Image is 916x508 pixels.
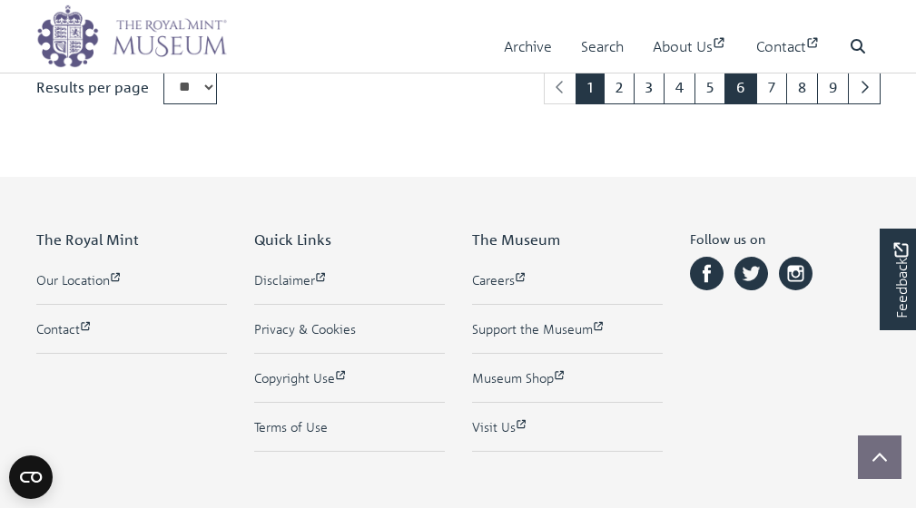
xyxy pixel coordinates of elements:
[690,231,881,254] h6: Follow us on
[581,21,624,73] a: Search
[254,270,445,289] a: Disclaimer
[756,70,787,104] a: Goto page 7
[254,368,445,387] a: Copyright Use
[664,70,695,104] a: Goto page 4
[36,319,227,338] a: Contact
[848,70,881,104] a: Next page
[504,21,552,73] a: Archive
[537,70,881,104] nav: pagination
[36,76,149,98] label: Results per page
[817,70,849,104] a: Goto page 9
[544,70,576,104] li: Previous page
[36,230,139,249] span: The Royal Mint
[254,230,331,249] span: Quick Links
[472,230,560,249] span: The Museum
[472,319,663,338] a: Support the Museum
[604,70,635,104] a: Goto page 2
[254,319,445,338] a: Privacy & Cookies
[472,270,663,289] a: Careers
[576,70,605,104] span: Goto page 1
[756,21,821,73] a: Contact
[472,368,663,387] a: Museum Shop
[254,417,445,436] a: Terms of Use
[9,455,53,499] button: Open CMP widget
[36,5,227,68] img: logo_wide.png
[634,70,665,104] a: Goto page 3
[786,70,818,104] a: Goto page 8
[890,243,911,318] span: Feedback
[694,70,725,104] a: Goto page 5
[472,417,663,436] a: Visit Us
[880,229,916,330] a: Would you like to provide feedback?
[724,70,757,104] a: Goto page 6
[858,435,901,479] button: Scroll to top
[653,21,727,73] a: About Us
[36,270,227,289] a: Our Location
